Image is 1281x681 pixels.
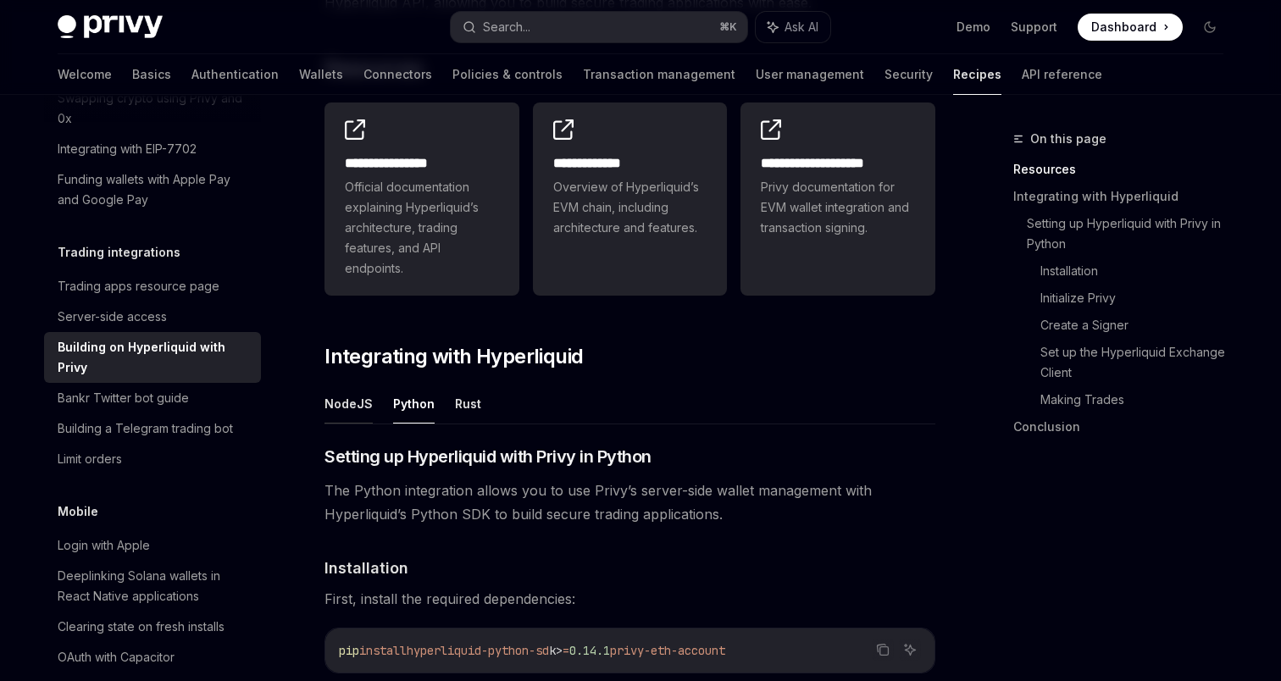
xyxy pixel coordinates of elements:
div: Funding wallets with Apple Pay and Google Pay [58,169,251,210]
a: Clearing state on fresh installs [44,612,261,642]
a: Security [884,54,933,95]
a: Integrating with EIP-7702 [44,134,261,164]
button: Copy the contents from the code block [872,639,894,661]
button: Python [393,384,435,424]
div: Clearing state on fresh installs [58,617,225,637]
a: Transaction management [583,54,735,95]
a: Login with Apple [44,530,261,561]
a: Authentication [191,54,279,95]
a: Limit orders [44,444,261,474]
h5: Mobile [58,501,98,522]
div: Integrating with EIP-7702 [58,139,197,159]
span: privy-eth-account [610,643,725,658]
button: Ask AI [756,12,830,42]
span: pip [339,643,359,658]
a: Recipes [953,54,1001,95]
div: OAuth with Capacitor [58,647,175,667]
button: Ask AI [899,639,921,661]
span: > [556,643,563,658]
a: Basics [132,54,171,95]
span: ⌘ K [719,20,737,34]
a: Initialize Privy [1040,285,1237,312]
div: Login with Apple [58,535,150,556]
a: Building a Telegram trading bot [44,413,261,444]
div: Bankr Twitter bot guide [58,388,189,408]
a: Setting up Hyperliquid with Privy in Python [1027,210,1237,257]
a: Making Trades [1040,386,1237,413]
a: Deeplinking Solana wallets in React Native applications [44,561,261,612]
button: NodeJS [324,384,373,424]
button: Toggle dark mode [1196,14,1223,41]
span: Dashboard [1091,19,1156,36]
div: Server-side access [58,307,167,327]
a: Installation [1040,257,1237,285]
a: Wallets [299,54,343,95]
a: Welcome [58,54,112,95]
img: dark logo [58,15,163,39]
span: install [359,643,407,658]
a: OAuth with Capacitor [44,642,261,673]
div: Building on Hyperliquid with Privy [58,337,251,378]
a: Resources [1013,156,1237,183]
span: On this page [1030,129,1106,149]
span: The Python integration allows you to use Privy’s server-side wallet management with Hyperliquid’s... [324,479,935,526]
a: User management [756,54,864,95]
span: = [563,643,569,658]
span: Overview of Hyperliquid’s EVM chain, including architecture and features. [553,177,707,238]
a: **** **** ***Overview of Hyperliquid’s EVM chain, including architecture and features. [533,102,728,296]
div: Limit orders [58,449,122,469]
a: Building on Hyperliquid with Privy [44,332,261,383]
a: Policies & controls [452,54,563,95]
div: Trading apps resource page [58,276,219,296]
a: Server-side access [44,302,261,332]
span: k [549,643,556,658]
h5: Trading integrations [58,242,180,263]
a: Trading apps resource page [44,271,261,302]
a: Create a Signer [1040,312,1237,339]
span: First, install the required dependencies: [324,587,935,611]
span: Setting up Hyperliquid with Privy in Python [324,445,652,468]
a: Connectors [363,54,432,95]
a: Support [1011,19,1057,36]
a: Demo [957,19,990,36]
span: Integrating with Hyperliquid [324,343,583,370]
a: Funding wallets with Apple Pay and Google Pay [44,164,261,215]
button: Search...⌘K [451,12,747,42]
a: **** **** **** *Official documentation explaining Hyperliquid’s architecture, trading features, a... [324,102,519,296]
div: Search... [483,17,530,37]
span: Installation [324,556,408,579]
span: Official documentation explaining Hyperliquid’s architecture, trading features, and API endpoints. [345,177,499,279]
a: Integrating with Hyperliquid [1013,183,1237,210]
span: Ask AI [785,19,818,36]
span: 0.14.1 [569,643,610,658]
span: hyperliquid-python-sd [407,643,549,658]
a: Set up the Hyperliquid Exchange Client [1040,339,1237,386]
a: Conclusion [1013,413,1237,440]
button: Rust [455,384,481,424]
div: Deeplinking Solana wallets in React Native applications [58,566,251,606]
a: Bankr Twitter bot guide [44,383,261,413]
a: API reference [1022,54,1102,95]
a: **** **** **** *****Privy documentation for EVM wallet integration and transaction signing. [740,102,935,296]
span: Privy documentation for EVM wallet integration and transaction signing. [761,177,915,238]
a: Dashboard [1078,14,1183,41]
div: Building a Telegram trading bot [58,418,233,439]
